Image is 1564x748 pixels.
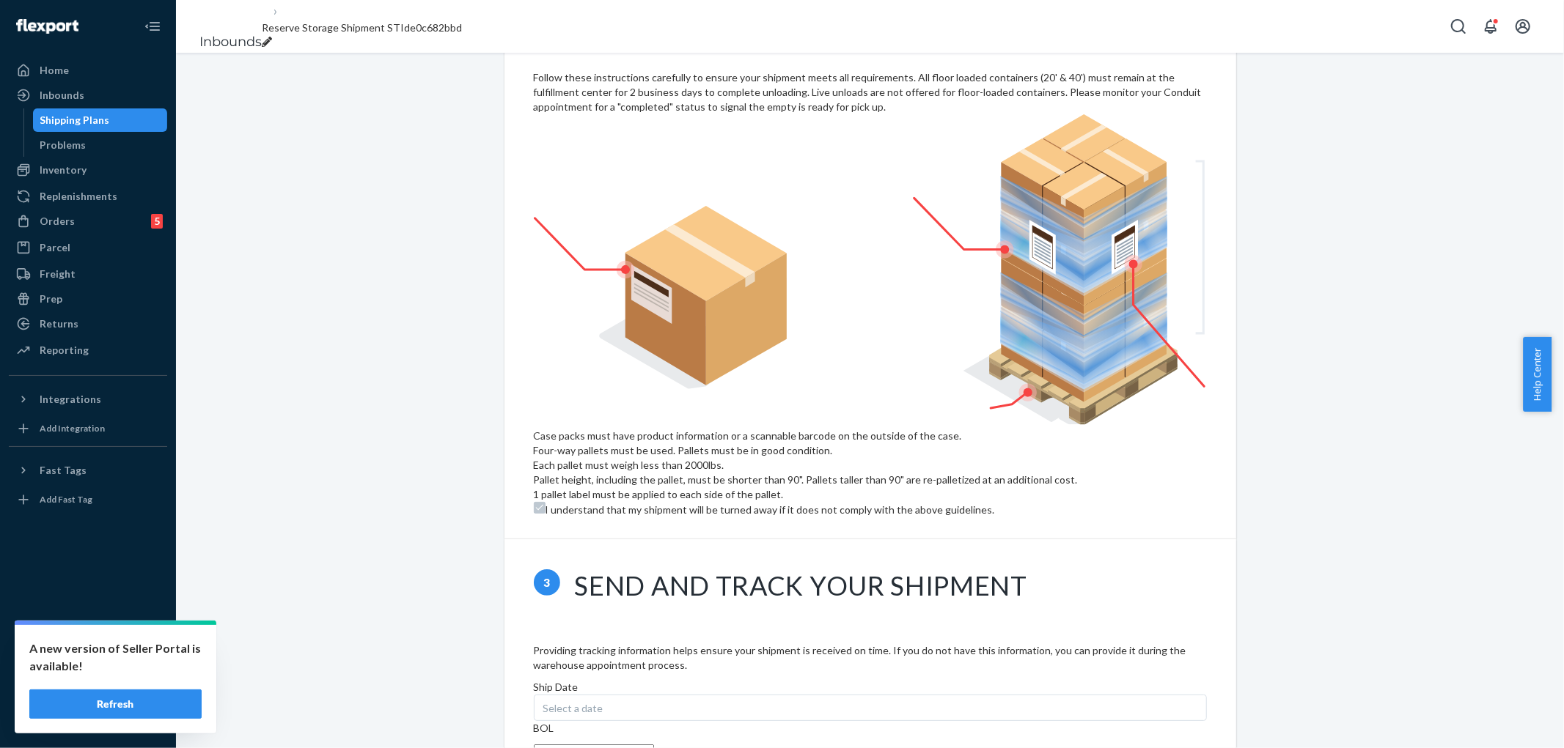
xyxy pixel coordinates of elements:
[534,458,1207,473] figcaption: Each pallet must weigh less than 2000lbs.
[534,443,1207,458] figcaption: Four-way pallets must be used. Pallets must be in good condition.
[9,210,167,233] a: Orders5
[262,21,462,34] span: Reserve Storage Shipment STIde0c682bbd
[575,571,1028,601] h1: Send and track your shipment
[40,292,62,306] div: Prep
[33,108,168,132] a: Shipping Plans
[9,459,167,482] button: Fast Tags
[1508,12,1538,41] button: Open account menu
[534,473,1207,487] figcaption: Pallet height, including the pallet, must be shorter than 90". Pallets taller than 90" are re-pal...
[40,88,84,103] div: Inbounds
[33,133,168,157] a: Problems
[40,113,110,127] div: Shipping Plans
[534,429,1207,443] figcaption: Case packs must have product information or a scannable barcode on the outside of the case.
[534,502,546,514] input: I understand that my shipment will be turned away if it does not comply with the above guidelines.
[151,214,163,229] div: 5
[9,488,167,511] a: Add Fast Tag
[40,392,101,407] div: Integrations
[9,158,167,182] a: Inventory
[40,240,70,255] div: Parcel
[9,236,167,259] a: Parcel
[40,316,78,331] div: Returns
[9,338,167,362] a: Reporting
[40,422,105,434] div: Add Integration
[9,185,167,208] a: Replenishments
[534,569,560,596] span: 3
[9,682,167,706] a: Help Center
[534,487,1207,502] figcaption: 1 pallet label must be applied to each side of the pallet.
[9,417,167,440] a: Add Integration
[534,643,1207,673] p: Providing tracking information helps ensure your shipment is received on time. If you do not have...
[9,84,167,107] a: Inbounds
[9,632,167,656] a: Settings
[9,388,167,411] button: Integrations
[534,680,1207,695] p: Ship Date
[9,312,167,336] a: Returns
[546,503,995,516] span: I understand that my shipment will be turned away if it does not comply with the above guidelines.
[40,267,76,281] div: Freight
[9,657,167,681] a: Talk to Support
[1523,337,1552,412] button: Help Center
[40,63,69,78] div: Home
[40,189,117,204] div: Replenishments
[40,463,87,478] div: Fast Tags
[138,12,167,41] button: Close Navigation
[29,689,202,719] button: Refresh
[534,721,554,736] label: BOL
[199,34,262,50] a: Inbounds
[9,262,167,286] a: Freight
[40,138,87,152] div: Problems
[40,493,92,506] div: Add Fast Tag
[9,59,167,82] a: Home
[40,163,87,177] div: Inventory
[16,19,78,34] img: Flexport logo
[543,702,603,714] span: Select a date
[40,214,75,229] div: Orders
[1444,12,1473,41] button: Open Search Box
[1476,12,1505,41] button: Open notifications
[40,343,89,358] div: Reporting
[9,707,167,730] button: Give Feedback
[29,640,202,675] p: A new version of Seller Portal is available!
[9,287,167,311] a: Prep
[534,70,1207,114] div: Follow these instructions carefully to ensure your shipment meets all requirements. All floor loa...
